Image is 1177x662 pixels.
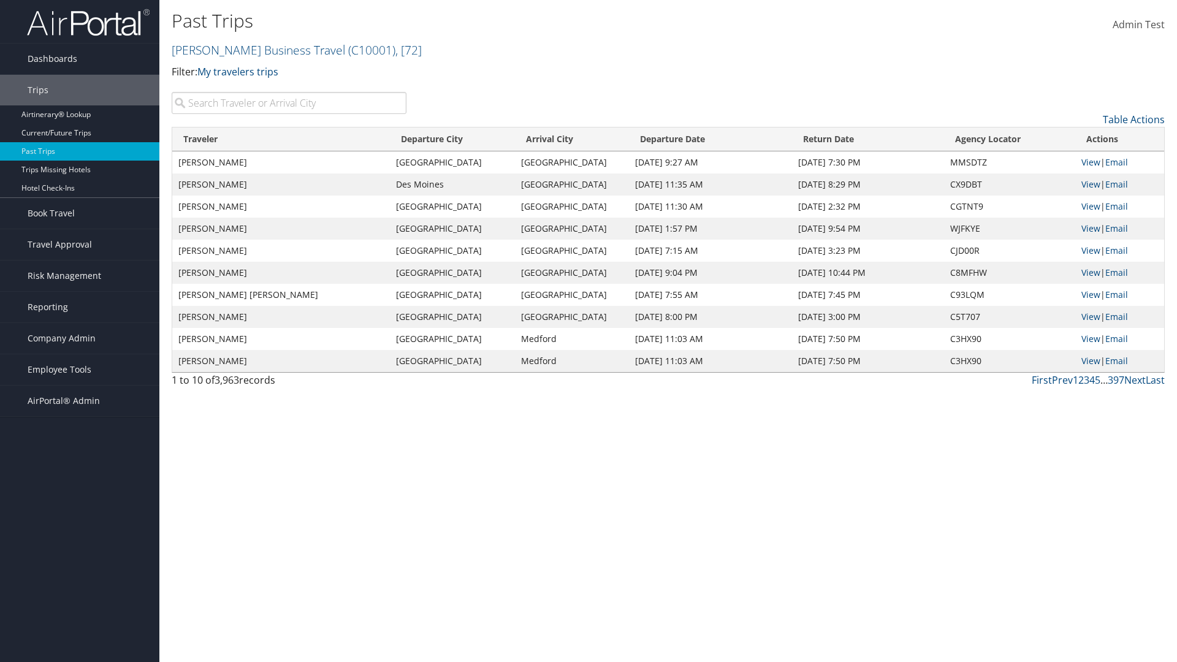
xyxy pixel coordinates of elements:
[944,127,1075,151] th: Agency Locator: activate to sort column ascending
[515,127,629,151] th: Arrival City: activate to sort column ascending
[172,196,390,218] td: [PERSON_NAME]
[1100,373,1108,387] span: …
[390,127,514,151] th: Departure City: activate to sort column ascending
[1081,245,1100,256] a: View
[390,284,514,306] td: [GEOGRAPHIC_DATA]
[390,328,514,350] td: [GEOGRAPHIC_DATA]
[1081,223,1100,234] a: View
[629,350,792,372] td: [DATE] 11:03 AM
[515,196,629,218] td: [GEOGRAPHIC_DATA]
[1105,156,1128,168] a: Email
[172,373,406,394] div: 1 to 10 of records
[1105,245,1128,256] a: Email
[1081,333,1100,344] a: View
[1113,6,1165,44] a: Admin Test
[390,262,514,284] td: [GEOGRAPHIC_DATA]
[1075,218,1164,240] td: |
[1105,200,1128,212] a: Email
[629,196,792,218] td: [DATE] 11:30 AM
[1124,373,1146,387] a: Next
[1075,306,1164,328] td: |
[28,44,77,74] span: Dashboards
[1075,328,1164,350] td: |
[944,151,1075,173] td: MMSDTZ
[1105,355,1128,367] a: Email
[390,240,514,262] td: [GEOGRAPHIC_DATA]
[515,218,629,240] td: [GEOGRAPHIC_DATA]
[792,284,945,306] td: [DATE] 7:45 PM
[1081,200,1100,212] a: View
[944,350,1075,372] td: C3HX90
[1075,350,1164,372] td: |
[629,218,792,240] td: [DATE] 1:57 PM
[515,240,629,262] td: [GEOGRAPHIC_DATA]
[28,354,91,385] span: Employee Tools
[944,173,1075,196] td: CX9DBT
[215,373,239,387] span: 3,963
[27,8,150,37] img: airportal-logo.png
[792,151,945,173] td: [DATE] 7:30 PM
[390,306,514,328] td: [GEOGRAPHIC_DATA]
[390,173,514,196] td: Des Moines
[1032,373,1052,387] a: First
[390,196,514,218] td: [GEOGRAPHIC_DATA]
[172,262,390,284] td: [PERSON_NAME]
[172,240,390,262] td: [PERSON_NAME]
[1105,311,1128,322] a: Email
[1113,18,1165,31] span: Admin Test
[1075,173,1164,196] td: |
[28,386,100,416] span: AirPortal® Admin
[1081,156,1100,168] a: View
[172,328,390,350] td: [PERSON_NAME]
[944,306,1075,328] td: C5T707
[1075,196,1164,218] td: |
[629,306,792,328] td: [DATE] 8:00 PM
[197,65,278,78] a: My travelers trips
[792,127,945,151] th: Return Date: activate to sort column ascending
[944,196,1075,218] td: CGTNT9
[1105,178,1128,190] a: Email
[1075,127,1164,151] th: Actions
[629,127,792,151] th: Departure Date: activate to sort column ascending
[172,284,390,306] td: [PERSON_NAME] [PERSON_NAME]
[792,350,945,372] td: [DATE] 7:50 PM
[172,306,390,328] td: [PERSON_NAME]
[395,42,422,58] span: , [ 72 ]
[629,173,792,196] td: [DATE] 11:35 AM
[944,262,1075,284] td: C8MFHW
[348,42,395,58] span: ( C10001 )
[944,240,1075,262] td: CJD00R
[1081,311,1100,322] a: View
[390,350,514,372] td: [GEOGRAPHIC_DATA]
[1105,223,1128,234] a: Email
[1073,373,1078,387] a: 1
[629,240,792,262] td: [DATE] 7:15 AM
[1103,113,1165,126] a: Table Actions
[1146,373,1165,387] a: Last
[944,284,1075,306] td: C93LQM
[792,328,945,350] td: [DATE] 7:50 PM
[515,328,629,350] td: Medford
[1081,267,1100,278] a: View
[28,198,75,229] span: Book Travel
[515,262,629,284] td: [GEOGRAPHIC_DATA]
[1081,178,1100,190] a: View
[944,328,1075,350] td: C3HX90
[28,75,48,105] span: Trips
[1108,373,1124,387] a: 397
[172,151,390,173] td: [PERSON_NAME]
[172,218,390,240] td: [PERSON_NAME]
[629,262,792,284] td: [DATE] 9:04 PM
[944,218,1075,240] td: WJFKYE
[172,127,390,151] th: Traveler: activate to sort column ascending
[28,229,92,260] span: Travel Approval
[28,261,101,291] span: Risk Management
[792,240,945,262] td: [DATE] 3:23 PM
[629,284,792,306] td: [DATE] 7:55 AM
[515,151,629,173] td: [GEOGRAPHIC_DATA]
[792,262,945,284] td: [DATE] 10:44 PM
[1081,355,1100,367] a: View
[172,173,390,196] td: [PERSON_NAME]
[1089,373,1095,387] a: 4
[515,173,629,196] td: [GEOGRAPHIC_DATA]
